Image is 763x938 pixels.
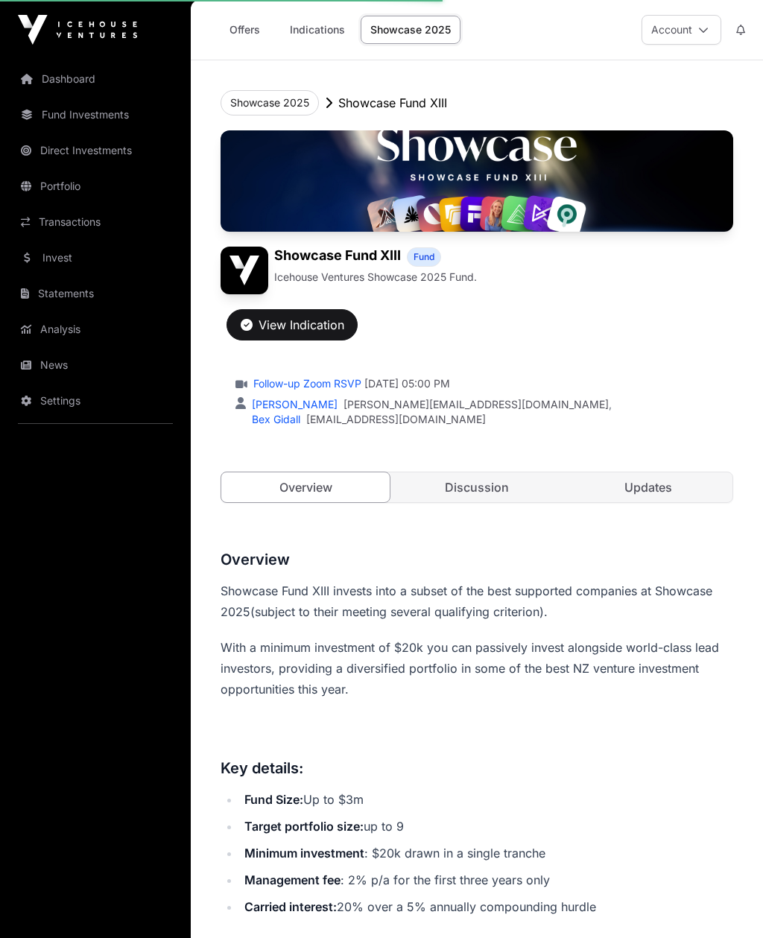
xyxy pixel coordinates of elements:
[343,397,609,412] a: [PERSON_NAME][EMAIL_ADDRESS][DOMAIN_NAME]
[244,899,337,914] strong: Carried interest:
[306,412,486,427] a: [EMAIL_ADDRESS][DOMAIN_NAME]
[240,789,733,810] li: Up to $3m
[12,206,179,238] a: Transactions
[221,637,733,700] p: With a minimum investment of $20k you can passively invest alongside world-class lead investors, ...
[12,241,179,274] a: Invest
[221,583,712,619] span: Showcase Fund XIII invests into a subset of the best supported companies at Showcase 2025
[241,316,344,334] div: View Indication
[12,384,179,417] a: Settings
[240,896,733,917] li: 20% over a 5% annually compounding hurdle
[244,819,364,834] strong: Target portfolio size:
[12,98,179,131] a: Fund Investments
[12,277,179,310] a: Statements
[280,16,355,44] a: Indications
[12,349,179,381] a: News
[250,376,361,391] a: Follow-up Zoom RSVP
[274,270,477,285] p: Icehouse Ventures Showcase 2025 Fund.
[221,130,733,232] img: Showcase Fund XIII
[221,548,733,571] h3: Overview
[240,843,733,863] li: : $20k drawn in a single tranche
[221,472,732,502] nav: Tabs
[18,15,137,45] img: Icehouse Ventures Logo
[12,134,179,167] a: Direct Investments
[240,816,733,837] li: up to 9
[361,16,460,44] a: Showcase 2025
[12,170,179,203] a: Portfolio
[338,94,447,112] p: Showcase Fund XIII
[221,247,268,294] img: Showcase Fund XIII
[274,247,401,267] h1: Showcase Fund XIII
[364,376,450,391] span: [DATE] 05:00 PM
[12,63,179,95] a: Dashboard
[564,472,732,502] a: Updates
[249,398,338,411] a: [PERSON_NAME]
[249,397,612,412] div: ,
[227,309,358,340] button: View Indication
[221,472,390,503] a: Overview
[244,872,341,887] strong: Management fee
[393,472,561,502] a: Discussion
[12,313,179,346] a: Analysis
[249,413,300,425] a: Bex Gidall
[221,756,733,780] h3: Key details:
[227,324,358,339] a: View Indication
[240,869,733,890] li: : 2% p/a for the first three years only
[215,16,274,44] a: Offers
[244,792,303,807] strong: Fund Size:
[221,90,319,115] button: Showcase 2025
[244,846,364,861] strong: Minimum investment
[642,15,721,45] button: Account
[221,580,733,622] p: (subject to their meeting several qualifying criterion).
[414,251,434,263] span: Fund
[688,866,763,938] iframe: Chat Widget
